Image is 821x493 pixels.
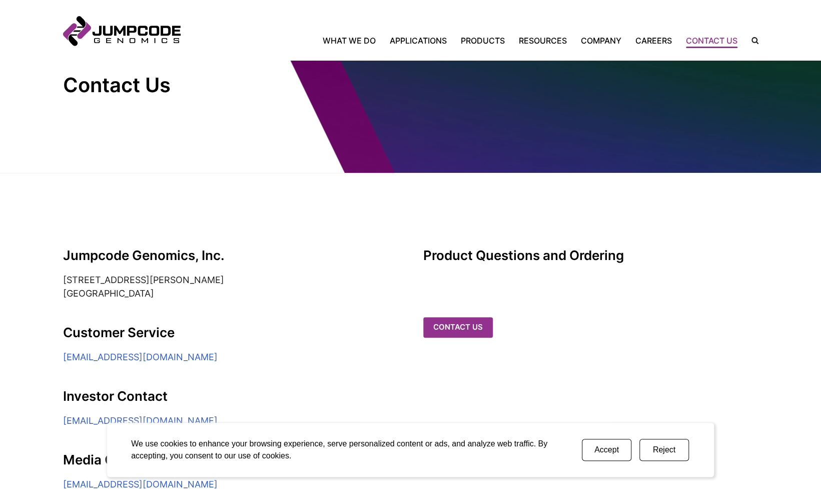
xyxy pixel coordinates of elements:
[63,248,398,263] h2: Jumpcode Genomics, Inc.
[63,479,218,489] a: [EMAIL_ADDRESS][DOMAIN_NAME]
[574,35,628,47] a: Company
[181,35,744,47] nav: Primary Navigation
[63,273,398,300] address: [STREET_ADDRESS][PERSON_NAME] [GEOGRAPHIC_DATA]
[512,35,574,47] a: Resources
[744,37,758,44] label: Search the site.
[323,35,383,47] a: What We Do
[423,317,493,338] a: Contact us
[628,35,679,47] a: Careers
[423,248,758,263] h3: Product Questions and Ordering
[679,35,744,47] a: Contact Us
[63,452,398,467] h2: Media Contact
[383,35,454,47] a: Applications
[131,439,547,460] span: We use cookies to enhance your browsing experience, serve personalized content or ads, and analyz...
[582,439,631,461] button: Accept
[63,325,398,340] h2: Customer Service
[454,35,512,47] a: Products
[63,389,398,404] h2: Investor Contact
[639,439,689,461] button: Reject
[63,73,243,98] h1: Contact Us
[63,352,218,362] a: [EMAIL_ADDRESS][DOMAIN_NAME]
[63,415,218,426] a: [EMAIL_ADDRESS][DOMAIN_NAME]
